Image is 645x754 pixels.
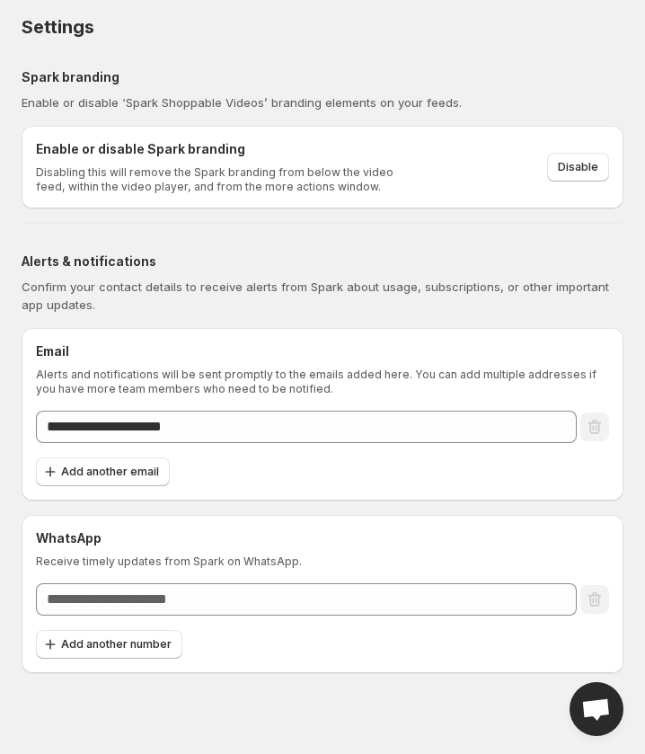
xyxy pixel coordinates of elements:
[36,554,609,569] p: Receive timely updates from Spark on WhatsApp.
[547,153,609,182] button: Disable
[36,630,182,659] button: Add another number
[36,165,409,194] p: Disabling this will remove the Spark branding from below the video feed, within the video player,...
[36,368,609,396] p: Alerts and notifications will be sent promptly to the emails added here. You can add multiple add...
[22,253,609,271] h5: Alerts & notifications
[36,529,609,547] h6: WhatsApp
[36,457,170,486] button: Add another email
[61,465,159,479] span: Add another email
[570,682,623,736] a: Open chat
[22,278,609,314] p: Confirm your contact details to receive alerts from Spark about usage, subscriptions, or other im...
[22,16,93,38] span: Settings
[22,68,609,86] h5: Spark branding
[36,342,609,360] h6: Email
[558,160,598,174] span: Disable
[22,93,609,111] p: Enable or disable ‘Spark Shoppable Videos’ branding elements on your feeds.
[61,637,172,652] span: Add another number
[36,140,409,158] h6: Enable or disable Spark branding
